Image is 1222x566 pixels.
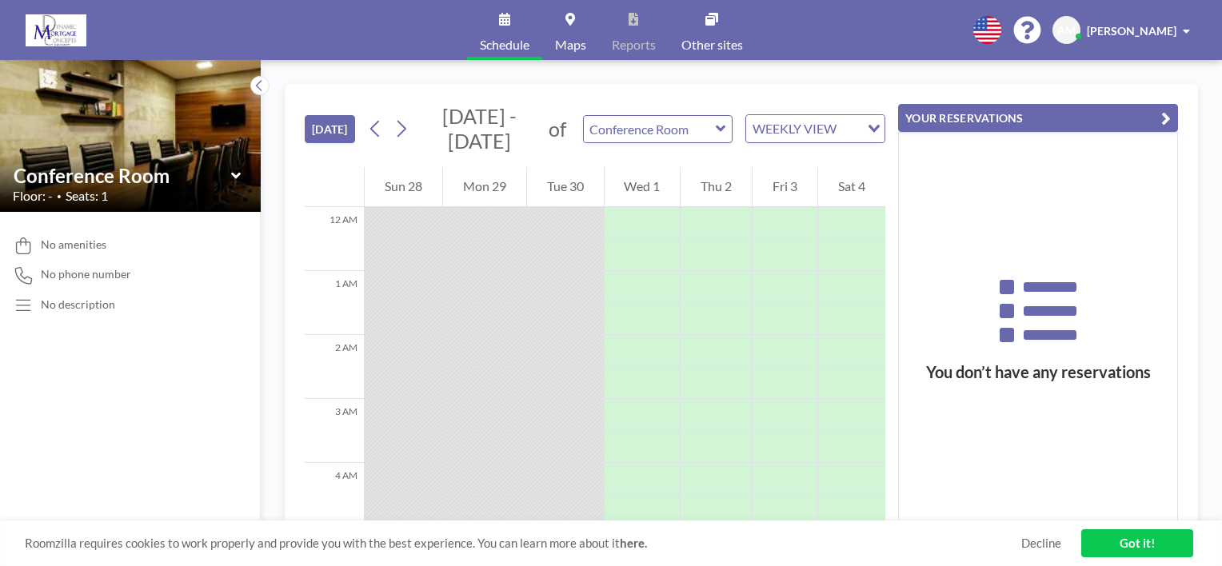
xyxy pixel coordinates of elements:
[25,536,1021,551] span: Roomzilla requires cookies to work properly and provide you with the best experience. You can lea...
[841,118,858,139] input: Search for option
[26,14,86,46] img: organization-logo
[753,167,817,207] div: Fri 3
[305,399,364,463] div: 3 AM
[305,207,364,271] div: 12 AM
[66,188,108,204] span: Seats: 1
[1087,24,1176,38] span: [PERSON_NAME]
[681,38,743,51] span: Other sites
[443,167,526,207] div: Mon 29
[14,164,231,187] input: Conference Room
[1057,23,1076,38] span: AM
[584,116,716,142] input: Conference Room
[620,536,647,550] a: here.
[305,271,364,335] div: 1 AM
[480,38,529,51] span: Schedule
[442,104,517,153] span: [DATE] - [DATE]
[899,362,1177,382] h3: You don’t have any reservations
[681,167,752,207] div: Thu 2
[305,335,364,399] div: 2 AM
[305,115,355,143] button: [DATE]
[57,191,62,201] span: •
[898,104,1178,132] button: YOUR RESERVATIONS
[605,167,681,207] div: Wed 1
[365,167,442,207] div: Sun 28
[41,237,106,252] span: No amenities
[549,117,566,141] span: of
[612,38,656,51] span: Reports
[749,118,840,139] span: WEEKLY VIEW
[818,167,885,207] div: Sat 4
[13,188,53,204] span: Floor: -
[41,267,131,281] span: No phone number
[41,297,115,312] div: No description
[746,115,885,142] div: Search for option
[305,463,364,527] div: 4 AM
[1021,536,1061,551] a: Decline
[527,167,604,207] div: Tue 30
[555,38,586,51] span: Maps
[1081,529,1193,557] a: Got it!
